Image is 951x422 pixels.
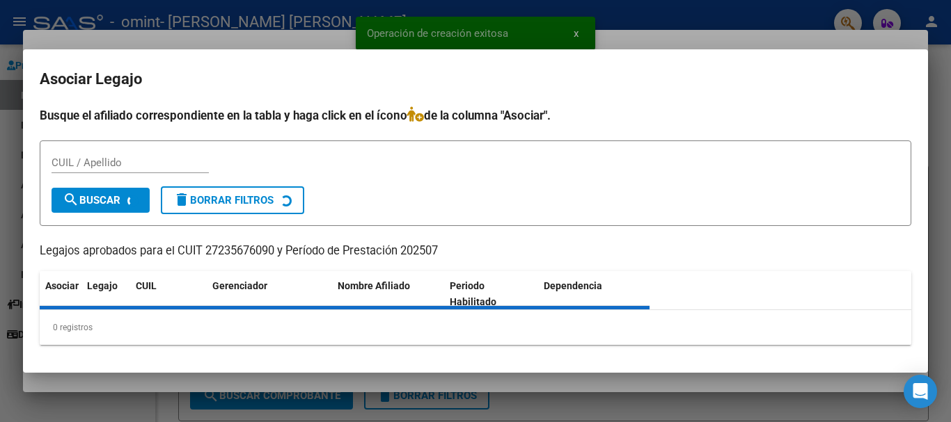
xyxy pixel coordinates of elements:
datatable-header-cell: Dependencia [538,271,650,317]
mat-icon: search [63,191,79,208]
span: Gerenciador [212,280,267,291]
datatable-header-cell: Asociar [40,271,81,317]
mat-icon: delete [173,191,190,208]
span: Legajo [87,280,118,291]
datatable-header-cell: Gerenciador [207,271,332,317]
p: Legajos aprobados para el CUIT 27235676090 y Período de Prestación 202507 [40,243,911,260]
h2: Asociar Legajo [40,66,911,92]
div: 0 registros [40,310,911,345]
span: Nombre Afiliado [338,280,410,291]
button: Borrar Filtros [161,186,304,214]
span: Asociar [45,280,79,291]
div: Open Intercom Messenger [904,375,937,408]
span: Buscar [63,194,120,206]
datatable-header-cell: Legajo [81,271,130,317]
span: Periodo Habilitado [450,280,496,307]
button: Buscar [52,188,150,213]
span: Borrar Filtros [173,194,274,206]
datatable-header-cell: CUIL [130,271,207,317]
span: CUIL [136,280,157,291]
h4: Busque el afiliado correspondiente en la tabla y haga click en el ícono de la columna "Asociar". [40,106,911,124]
datatable-header-cell: Periodo Habilitado [444,271,538,317]
span: Dependencia [544,280,602,291]
datatable-header-cell: Nombre Afiliado [332,271,444,317]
